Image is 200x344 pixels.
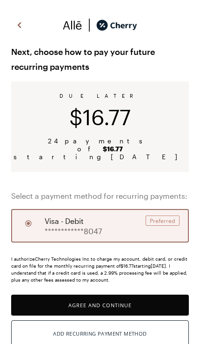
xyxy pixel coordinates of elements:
b: $16.77 [103,145,123,153]
div: I authorize Cherry Technologies Inc. to charge my account, debit card, or credit card on file for... [11,256,189,283]
img: svg%3e [82,18,96,32]
span: $16.77 [69,104,131,129]
span: 24 payments of [22,137,178,153]
div: Preferred [146,216,180,226]
span: starting [DATE] [13,153,187,161]
img: svg%3e [63,18,82,32]
span: visa - debit [45,216,84,227]
img: svg%3e [14,18,25,32]
span: Select a payment method for recurring payments: [11,190,189,202]
img: cherry_black_logo-DrOE_MJI.svg [96,18,137,32]
span: DUE LATER [60,93,140,99]
span: Next, choose how to pay your future recurring payments [11,44,189,74]
button: Agree and Continue [11,295,189,316]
